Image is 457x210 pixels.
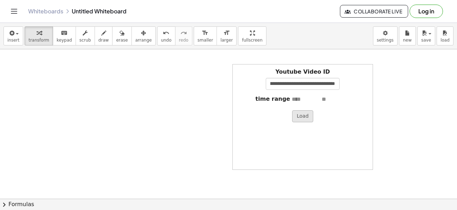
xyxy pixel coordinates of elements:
button: Collaborate Live [340,5,408,18]
button: load [437,26,453,45]
i: format_size [202,29,208,37]
span: Collaborate Live [346,8,402,14]
span: smaller [198,38,213,43]
button: new [399,26,416,45]
span: arrange [135,38,152,43]
span: scrub [79,38,91,43]
span: new [403,38,412,43]
span: fullscreen [242,38,262,43]
span: save [421,38,431,43]
button: keyboardkeypad [53,26,76,45]
i: keyboard [61,29,67,37]
button: Toggle navigation [8,6,20,17]
label: Youtube Video ID [275,68,330,76]
span: load [440,38,450,43]
button: Log in [410,5,443,18]
span: settings [377,38,394,43]
button: draw [95,26,113,45]
i: undo [163,29,169,37]
button: fullscreen [238,26,266,45]
iframe: Jaydes - don't worry bout me [Dir. by Tycho] [46,64,186,170]
button: Load [292,110,313,122]
a: Whiteboards [28,8,63,15]
button: erase [112,26,131,45]
button: undoundo [157,26,175,45]
span: transform [28,38,49,43]
span: larger [220,38,233,43]
span: draw [98,38,109,43]
span: undo [161,38,172,43]
button: transform [25,26,53,45]
label: time range [256,95,290,103]
span: redo [179,38,188,43]
button: format_sizesmaller [194,26,217,45]
i: format_size [223,29,230,37]
button: scrub [76,26,95,45]
span: keypad [57,38,72,43]
button: arrange [131,26,156,45]
i: redo [180,29,187,37]
button: settings [373,26,398,45]
span: insert [7,38,19,43]
button: insert [4,26,23,45]
button: format_sizelarger [217,26,237,45]
button: redoredo [175,26,192,45]
span: erase [116,38,128,43]
button: save [417,26,435,45]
